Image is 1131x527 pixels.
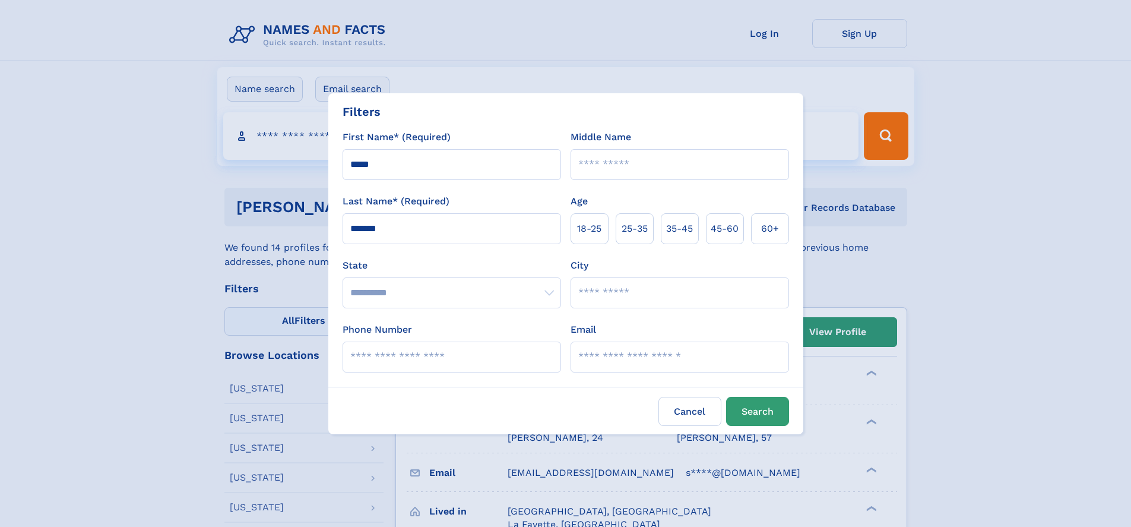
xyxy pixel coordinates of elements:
label: City [571,258,588,273]
button: Search [726,397,789,426]
label: Middle Name [571,130,631,144]
label: Cancel [658,397,721,426]
span: 60+ [761,222,779,236]
span: 35‑45 [666,222,693,236]
span: 25‑35 [622,222,648,236]
label: Last Name* (Required) [343,194,449,209]
div: Filters [343,103,381,121]
label: Age [571,194,588,209]
label: Phone Number [343,323,412,337]
label: First Name* (Required) [343,130,451,144]
label: Email [571,323,596,337]
span: 45‑60 [711,222,739,236]
label: State [343,258,561,273]
span: 18‑25 [577,222,601,236]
